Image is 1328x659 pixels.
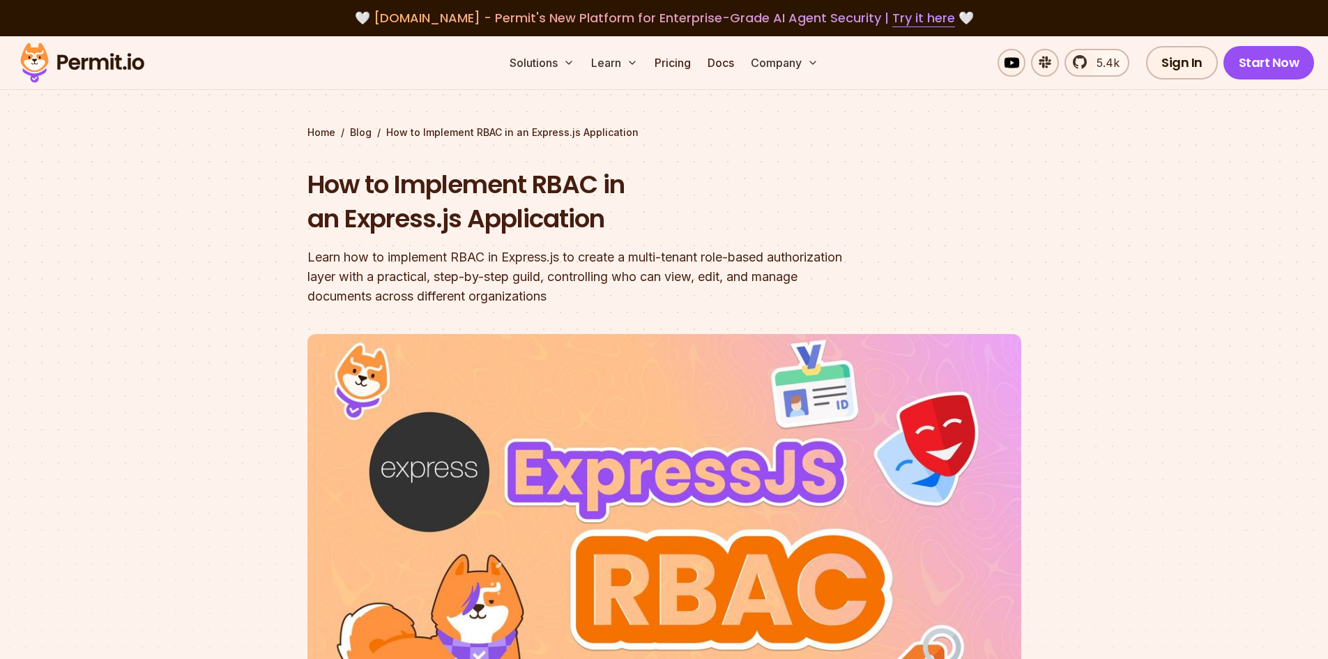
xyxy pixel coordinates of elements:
[307,167,843,236] h1: How to Implement RBAC in an Express.js Application
[892,9,955,27] a: Try it here
[702,49,740,77] a: Docs
[350,126,372,139] a: Blog
[586,49,643,77] button: Learn
[504,49,580,77] button: Solutions
[1223,46,1315,79] a: Start Now
[1088,54,1120,71] span: 5.4k
[1146,46,1218,79] a: Sign In
[307,126,1021,139] div: / /
[745,49,824,77] button: Company
[307,248,843,306] div: Learn how to implement RBAC in Express.js to create a multi-tenant role-based authorization layer...
[307,126,335,139] a: Home
[649,49,696,77] a: Pricing
[33,8,1295,28] div: 🤍 🤍
[14,39,151,86] img: Permit logo
[1064,49,1129,77] a: 5.4k
[374,9,955,26] span: [DOMAIN_NAME] - Permit's New Platform for Enterprise-Grade AI Agent Security |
